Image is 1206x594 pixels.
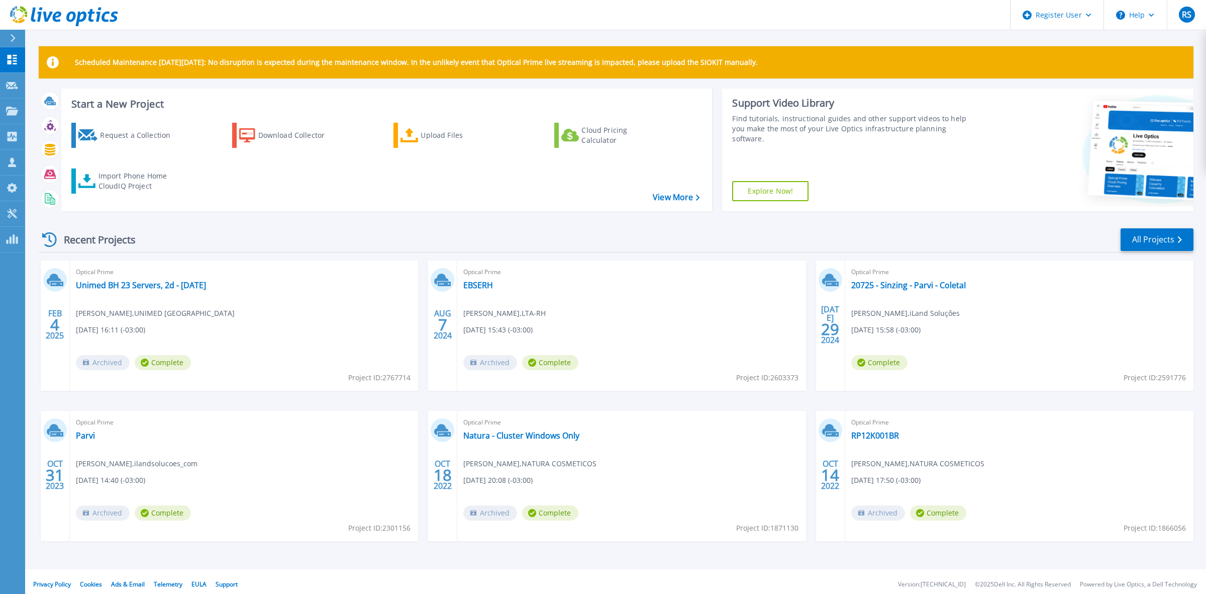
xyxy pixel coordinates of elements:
[258,125,339,145] div: Download Collector
[463,505,517,521] span: Archived
[821,471,839,479] span: 14
[433,306,452,343] div: AUG 2024
[434,471,452,479] span: 18
[554,123,666,148] a: Cloud Pricing Calculator
[851,458,984,469] span: [PERSON_NAME] , NATURA COSMETICOS
[50,320,59,329] span: 4
[76,431,95,441] a: Parvi
[736,372,798,383] span: Project ID: 2603373
[1182,11,1191,19] span: RS
[76,458,197,469] span: [PERSON_NAME] , ilandsolucoes_com
[76,324,145,335] span: [DATE] 16:11 (-03:00)
[821,457,840,493] div: OCT 2022
[438,320,447,329] span: 7
[46,471,64,479] span: 31
[821,306,840,343] div: [DATE] 2024
[45,306,64,343] div: FEB 2025
[736,523,798,534] span: Project ID: 1871130
[76,475,145,486] span: [DATE] 14:40 (-03:00)
[393,123,506,148] a: Upload Files
[851,431,899,441] a: RP12K001BR
[463,308,546,319] span: [PERSON_NAME] , LTA-RH
[191,580,207,588] a: EULA
[111,580,145,588] a: Ads & Email
[76,505,130,521] span: Archived
[80,580,102,588] a: Cookies
[76,280,206,290] a: Unimed BH 23 Servers, 2d - [DATE]
[433,457,452,493] div: OCT 2022
[851,475,921,486] span: [DATE] 17:50 (-03:00)
[1124,372,1186,383] span: Project ID: 2591776
[75,58,758,66] p: Scheduled Maintenance [DATE][DATE]: No disruption is expected during the maintenance window. In t...
[851,280,966,290] a: 20725 - Sinzing - Parvi - ColetaI
[76,308,235,319] span: [PERSON_NAME] , UNIMED [GEOGRAPHIC_DATA]
[100,125,180,145] div: Request a Collection
[581,125,662,145] div: Cloud Pricing Calculator
[463,417,799,428] span: Optical Prime
[348,523,411,534] span: Project ID: 2301156
[98,171,177,191] div: Import Phone Home CloudIQ Project
[76,417,412,428] span: Optical Prime
[232,123,344,148] a: Download Collector
[910,505,966,521] span: Complete
[348,372,411,383] span: Project ID: 2767714
[76,267,412,278] span: Optical Prime
[898,581,966,588] li: Version: [TECHNICAL_ID]
[732,114,975,144] div: Find tutorials, instructional guides and other support videos to help you make the most of your L...
[154,580,182,588] a: Telemetry
[463,280,493,290] a: EBSERH
[1121,228,1193,251] a: All Projects
[39,227,149,252] div: Recent Projects
[135,355,191,370] span: Complete
[653,193,699,202] a: View More
[421,125,501,145] div: Upload Files
[463,475,533,486] span: [DATE] 20:08 (-03:00)
[522,355,578,370] span: Complete
[851,267,1187,278] span: Optical Prime
[1124,523,1186,534] span: Project ID: 1866056
[851,505,905,521] span: Archived
[71,123,183,148] a: Request a Collection
[851,324,921,335] span: [DATE] 15:58 (-03:00)
[463,458,596,469] span: [PERSON_NAME] , NATURA COSMETICOS
[975,581,1071,588] li: © 2025 Dell Inc. All Rights Reserved
[463,267,799,278] span: Optical Prime
[851,308,960,319] span: [PERSON_NAME] , iLand Soluções
[216,580,238,588] a: Support
[732,181,809,201] a: Explore Now!
[463,431,579,441] a: Natura - Cluster Windows Only
[463,355,517,370] span: Archived
[76,355,130,370] span: Archived
[1080,581,1197,588] li: Powered by Live Optics, a Dell Technology
[135,505,191,521] span: Complete
[732,97,975,110] div: Support Video Library
[821,325,839,333] span: 29
[851,417,1187,428] span: Optical Prime
[71,99,699,110] h3: Start a New Project
[463,324,533,335] span: [DATE] 15:43 (-03:00)
[522,505,578,521] span: Complete
[45,457,64,493] div: OCT 2023
[851,355,908,370] span: Complete
[33,580,71,588] a: Privacy Policy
